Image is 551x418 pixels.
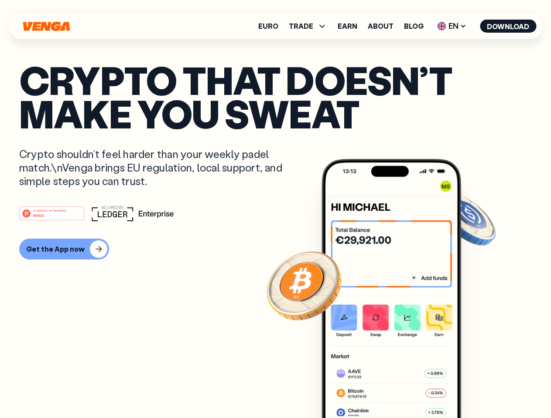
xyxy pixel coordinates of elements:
tspan: Web3 [33,212,44,217]
img: flag-uk [437,22,446,30]
a: Earn [338,23,357,30]
a: Blog [404,23,424,30]
button: Get the App now [19,239,109,260]
span: TRADE [289,23,313,30]
a: Euro [258,23,278,30]
tspan: #1 PRODUCT OF THE MONTH [33,209,66,212]
p: Crypto that doesn’t make you sweat [19,63,532,130]
p: Crypto shouldn’t feel harder than your weekly padel match.\nVenga brings EU regulation, local sup... [19,147,295,188]
svg: Home [22,21,71,31]
div: Get the App now [26,245,85,253]
img: USDC coin [435,187,498,250]
span: TRADE [289,21,327,31]
a: #1 PRODUCT OF THE MONTHWeb3 [19,211,85,222]
img: Bitcoin [265,246,343,324]
a: Get the App now [19,239,532,260]
span: EN [434,19,469,33]
a: About [368,23,394,30]
button: Download [480,20,536,33]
